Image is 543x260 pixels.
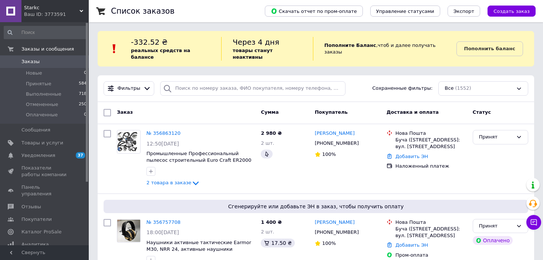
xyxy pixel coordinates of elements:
[111,7,175,16] h1: Список заказов
[4,26,87,39] input: Поиск
[107,203,525,210] span: Сгенерируйте или добавьте ЭН в заказ, чтобы получить оплату
[117,219,141,243] a: Фото товару
[21,216,52,223] span: Покупатели
[480,8,536,14] a: Создать заказ
[233,38,279,47] span: Через 4 дня
[21,229,61,235] span: Каталог ProSale
[21,203,41,210] span: Отзывы
[21,46,74,52] span: Заказы и сообщения
[146,141,179,147] span: 12:50[DATE]
[131,48,190,60] b: реальных средств на балансе
[117,130,141,154] a: Фото товару
[448,6,480,17] button: Экспорт
[370,6,440,17] button: Управление статусами
[233,48,273,60] b: товары станут неактивны
[21,127,50,133] span: Сообщения
[117,220,140,242] img: Фото товару
[79,91,87,97] span: 718
[79,101,87,108] span: 250
[261,130,281,136] span: 2 980 ₴
[21,152,55,159] span: Уведомления
[26,70,42,76] span: Новые
[76,152,85,158] span: 37
[21,58,40,65] span: Заказы
[26,101,58,108] span: Отмененные
[395,137,467,150] div: Буча ([STREET_ADDRESS]: вул. [STREET_ADDRESS]
[479,222,513,230] div: Принят
[146,130,181,136] a: № 356863120
[84,70,87,76] span: 0
[493,8,530,14] span: Создать заказ
[473,109,491,115] span: Статус
[324,42,376,48] b: Пополните Баланс
[395,130,467,137] div: Нова Пошта
[445,85,453,92] span: Все
[526,215,541,230] button: Чат с покупателем
[322,240,336,246] span: 100%
[21,140,63,146] span: Товары и услуги
[456,41,523,56] a: Пополнить баланс
[146,151,252,170] a: Промышленные Профессиональный пылесос строительный Euro Craft ER2000 для электроинструмента Мощный
[372,85,433,92] span: Сохраненные фильтры:
[315,130,355,137] a: [PERSON_NAME]
[395,219,467,226] div: Нова Пошта
[79,81,87,87] span: 584
[453,8,474,14] span: Экспорт
[21,165,68,178] span: Показатели работы компании
[395,242,428,248] a: Добавить ЭН
[313,37,456,61] div: , чтоб и далее получать заказы
[455,85,471,91] span: (1552)
[315,109,348,115] span: Покупатель
[265,6,363,17] button: Скачать отчет по пром-оплате
[322,151,336,157] span: 100%
[21,184,68,197] span: Панель управления
[146,229,179,235] span: 18:00[DATE]
[376,8,434,14] span: Управление статусами
[479,133,513,141] div: Принят
[21,241,49,248] span: Аналитика
[26,112,58,118] span: Оплаченные
[109,43,120,54] img: :exclamation:
[313,138,360,148] div: [PHONE_NUMBER]
[315,219,355,226] a: [PERSON_NAME]
[131,38,168,47] span: -332.52 ₴
[395,163,467,170] div: Наложенный платеж
[387,109,439,115] span: Доставка и оплата
[261,219,281,225] span: 1 400 ₴
[261,140,274,146] span: 2 шт.
[24,11,89,18] div: Ваш ID: 3773591
[146,240,252,259] a: Наушники активные тактические Earmor M30, NRR 24, активные наушники военные Наушники для стрельбы...
[146,180,200,185] a: 2 товара в заказе
[464,46,515,51] b: Пополнить баланс
[395,154,428,159] a: Добавить ЭН
[261,239,294,247] div: 17.50 ₴
[84,112,87,118] span: 0
[117,132,140,152] img: Фото товару
[395,226,467,239] div: Буча ([STREET_ADDRESS]: вул. [STREET_ADDRESS]
[261,109,279,115] span: Сумма
[488,6,536,17] button: Создать заказ
[271,8,357,14] span: Скачать отчет по пром-оплате
[118,85,141,92] span: Фильтры
[313,227,360,237] div: [PHONE_NUMBER]
[146,219,181,225] a: № 356757708
[146,180,191,186] span: 2 товара в заказе
[26,81,51,87] span: Принятые
[395,252,467,259] div: Пром-оплата
[160,81,345,96] input: Поиск по номеру заказа, ФИО покупателя, номеру телефона, Email, номеру накладной
[473,236,513,245] div: Оплачено
[24,4,80,11] span: Starkс
[26,91,61,97] span: Выполненные
[261,229,274,235] span: 2 шт.
[117,109,133,115] span: Заказ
